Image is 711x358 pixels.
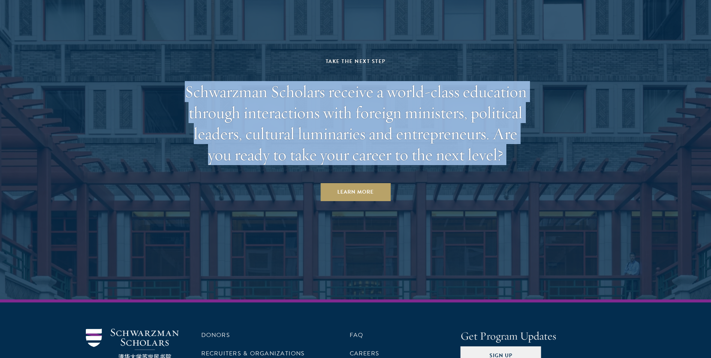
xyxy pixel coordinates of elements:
div: Take the Next Step [181,57,530,66]
a: Learn More [320,183,391,201]
a: Recruiters & Organizations [201,349,305,358]
a: FAQ [350,331,364,340]
a: Donors [201,331,230,340]
a: Careers [350,349,380,358]
h2: Schwarzman Scholars receive a world-class education through interactions with foreign ministers, ... [181,81,530,165]
h4: Get Program Updates [461,329,626,344]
